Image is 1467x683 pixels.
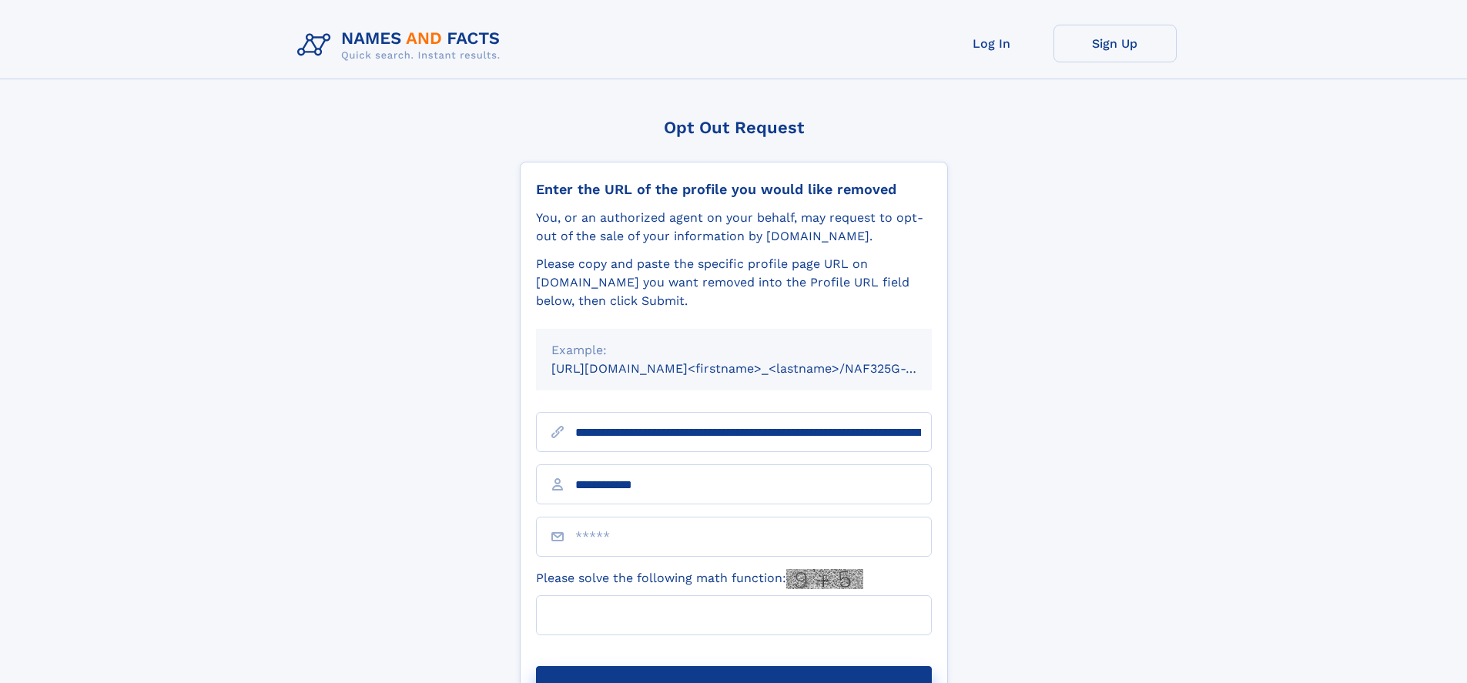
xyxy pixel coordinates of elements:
a: Sign Up [1053,25,1177,62]
div: Example: [551,341,916,360]
div: Opt Out Request [520,118,948,137]
a: Log In [930,25,1053,62]
div: You, or an authorized agent on your behalf, may request to opt-out of the sale of your informatio... [536,209,932,246]
small: [URL][DOMAIN_NAME]<firstname>_<lastname>/NAF325G-xxxxxxxx [551,361,961,376]
div: Please copy and paste the specific profile page URL on [DOMAIN_NAME] you want removed into the Pr... [536,255,932,310]
img: Logo Names and Facts [291,25,513,66]
label: Please solve the following math function: [536,569,863,589]
div: Enter the URL of the profile you would like removed [536,181,932,198]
